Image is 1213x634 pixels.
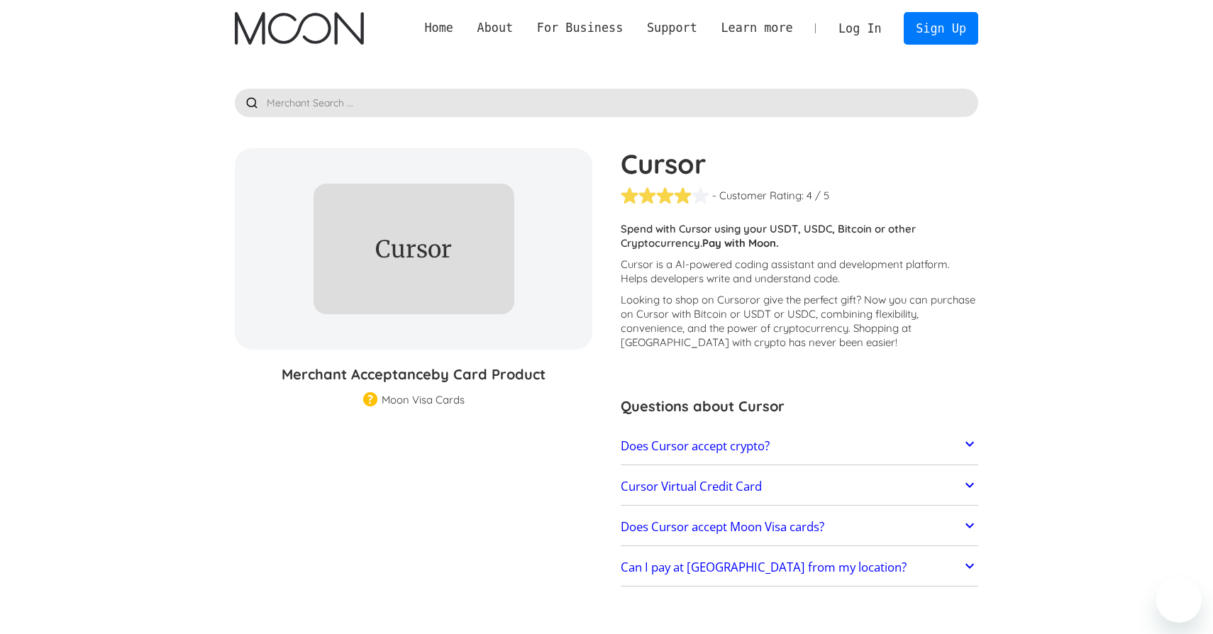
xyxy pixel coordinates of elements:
p: Cursor is a AI-powered coding assistant and development platform. Helps developers write and unde... [621,257,978,286]
h2: Does Cursor accept crypto? [621,439,770,453]
div: 4 [807,189,812,203]
h2: Does Cursor accept Moon Visa cards? [621,520,824,534]
div: / 5 [815,189,829,203]
h2: Cursor Virtual Credit Card [621,479,762,494]
div: - Customer Rating: [712,189,804,203]
p: Spend with Cursor using your USDT, USDC, Bitcoin or other Cryptocurrency. [621,222,978,250]
input: Merchant Search ... [235,89,978,117]
div: Support [647,19,697,37]
div: Learn more [709,19,805,37]
div: About [477,19,514,37]
a: Home [413,19,465,37]
div: For Business [525,19,635,37]
h3: Questions about Cursor [621,396,978,417]
strong: Pay with Moon. [702,236,779,250]
div: Support [635,19,709,37]
p: Looking to shop on Cursor ? Now you can purchase on Cursor with Bitcoin or USDT or USDC, combinin... [621,293,978,350]
div: Learn more [721,19,792,37]
span: by Card Product [431,365,545,383]
iframe: Button to launch messaging window [1156,577,1202,623]
div: About [465,19,525,37]
div: For Business [537,19,623,37]
span: or give the perfect gift [750,293,856,306]
h1: Cursor [621,148,978,179]
a: Can I pay at [GEOGRAPHIC_DATA] from my location? [621,553,978,583]
a: Cursor Virtual Credit Card [621,472,978,501]
a: Does Cursor accept Moon Visa cards? [621,512,978,542]
div: Cursor [333,237,494,262]
a: home [235,12,363,45]
h3: Merchant Acceptance [235,364,592,385]
a: Sign Up [904,12,977,44]
div: Moon Visa Cards [382,393,465,407]
h2: Can I pay at [GEOGRAPHIC_DATA] from my location? [621,560,907,574]
img: Moon Logo [235,12,363,45]
a: Log In [826,13,893,44]
a: Does Cursor accept crypto? [621,431,978,461]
